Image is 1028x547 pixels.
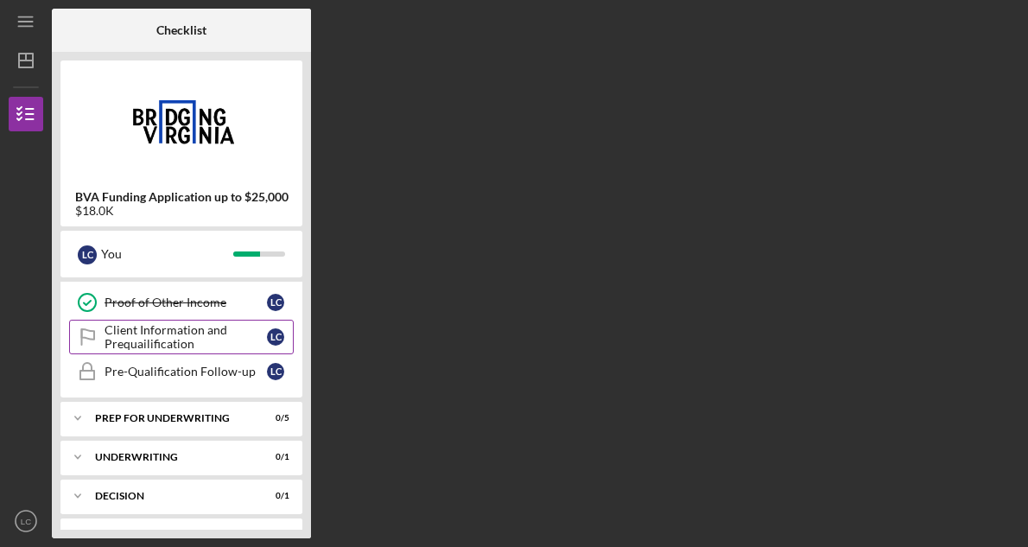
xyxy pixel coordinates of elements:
div: Client Information and Prequailification [105,323,267,351]
div: You [101,239,233,269]
text: LC [21,517,31,526]
div: L C [267,328,284,346]
button: LC [9,504,43,538]
div: L C [267,294,284,311]
div: Prep for Underwriting [95,413,246,423]
div: Underwriting [95,452,246,462]
img: Product logo [60,69,302,173]
div: 0 / 5 [258,413,289,423]
div: $18.0K [75,204,289,218]
div: 0 / 1 [258,491,289,501]
a: Proof of Other IncomeLC [69,285,294,320]
div: Pre-Qualification Follow-up [105,365,267,378]
div: Proof of Other Income [105,296,267,309]
div: 0 / 1 [258,452,289,462]
a: Client Information and PrequailificationLC [69,320,294,354]
div: L C [78,245,97,264]
b: Checklist [156,23,206,37]
a: Pre-Qualification Follow-upLC [69,354,294,389]
b: BVA Funding Application up to $25,000 [75,190,289,204]
div: L C [267,363,284,380]
div: Decision [95,491,246,501]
